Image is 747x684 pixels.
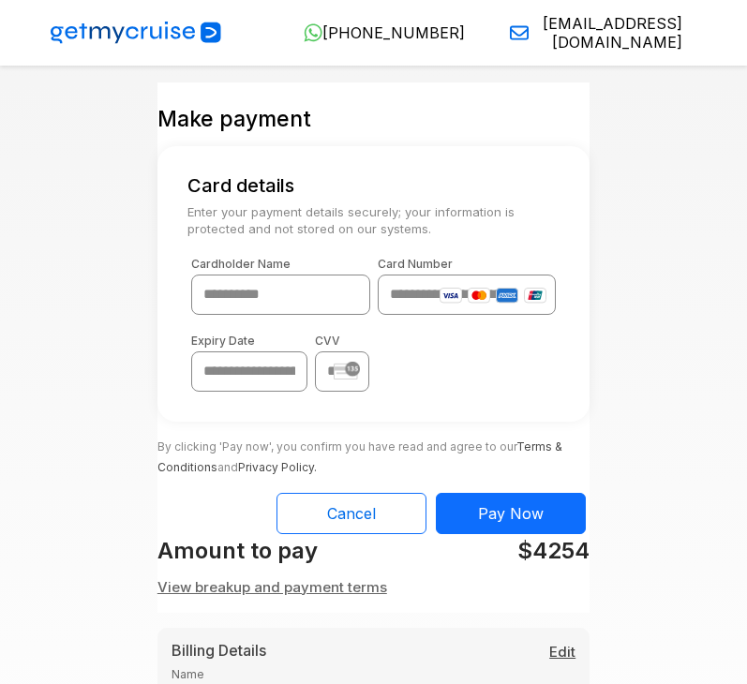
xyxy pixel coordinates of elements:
[374,534,602,568] div: $4254
[536,14,682,52] span: [EMAIL_ADDRESS][DOMAIN_NAME]
[315,334,369,348] label: CVV
[289,23,465,42] a: [PHONE_NUMBER]
[276,493,426,534] button: Cancel
[157,577,387,599] button: View breakup and payment terms
[378,257,557,271] label: Card Number
[157,439,562,474] a: Terms & Conditions
[157,106,311,131] h4: Make payment
[172,667,575,681] label: Name
[304,23,322,42] img: WhatsApp
[549,642,575,663] button: Edit
[146,534,374,568] div: Amount to pay
[176,174,571,197] h5: Card details
[495,14,682,52] a: [EMAIL_ADDRESS][DOMAIN_NAME]
[172,642,575,660] h5: Billing Details
[238,460,317,474] a: Privacy Policy.
[157,422,590,478] p: By clicking 'Pay now', you confirm you have read and agree to our and
[176,204,571,237] small: Enter your payment details securely; your information is protected and not stored on our systems.
[322,23,465,42] span: [PHONE_NUMBER]
[436,493,586,534] button: Pay Now
[440,288,546,304] img: card-icons
[510,23,529,42] img: Email
[334,362,360,379] img: stripe
[191,257,370,271] label: Cardholder Name
[191,334,307,348] label: Expiry Date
